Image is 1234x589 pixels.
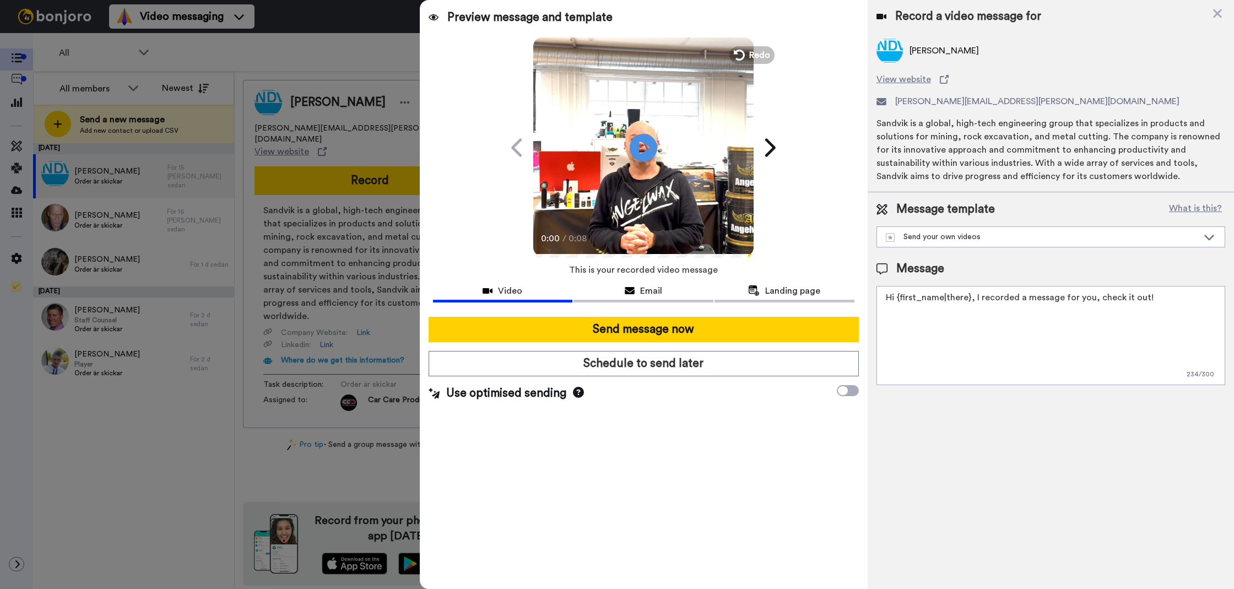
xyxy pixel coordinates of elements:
span: Video [498,284,522,298]
span: Message template [896,201,995,218]
button: What is this? [1166,201,1225,218]
a: View website [876,73,1225,86]
span: This is your recorded video message [569,258,718,282]
button: Schedule to send later [429,351,859,376]
button: Send message now [429,317,859,342]
img: demo-template.svg [886,233,895,242]
span: [PERSON_NAME][EMAIL_ADDRESS][PERSON_NAME][DOMAIN_NAME] [895,95,1179,108]
span: Landing page [765,284,820,298]
span: View website [876,73,931,86]
span: Message [896,261,944,277]
span: / [562,232,566,245]
span: 0:08 [569,232,588,245]
textarea: Hi {first_name|there}, I recorded a message for you, check it out! [876,286,1225,385]
div: Sandvik is a global, high-tech engineering group that specializes in products and solutions for m... [876,117,1225,183]
span: 0:00 [541,232,560,245]
span: Use optimised sending [446,385,566,402]
div: Send your own videos [886,231,1198,242]
span: Email [640,284,662,298]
